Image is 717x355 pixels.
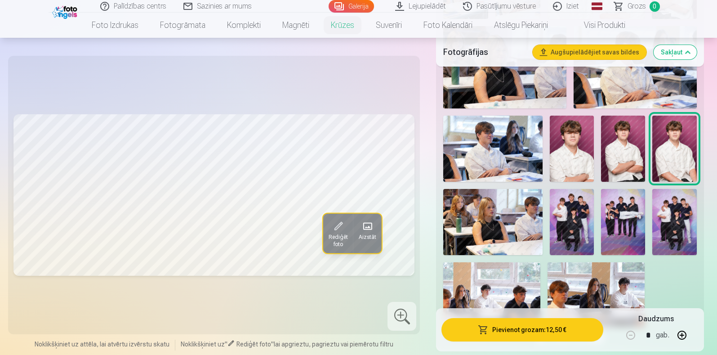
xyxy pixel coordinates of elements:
[656,324,669,346] div: gab.
[328,234,347,248] span: Rediģēt foto
[559,13,636,38] a: Visi produkti
[236,341,271,348] span: Rediģēt foto
[274,341,393,348] span: lai apgrieztu, pagrieztu vai piemērotu filtru
[271,341,274,348] span: "
[654,45,697,59] button: Sakļaut
[320,13,365,38] a: Krūzes
[358,234,376,241] span: Aizstāt
[650,1,660,12] span: 0
[638,314,674,324] h5: Daudzums
[149,13,216,38] a: Fotogrāmata
[365,13,413,38] a: Suvenīri
[483,13,559,38] a: Atslēgu piekariņi
[181,341,225,348] span: Noklikšķiniet uz
[81,13,149,38] a: Foto izdrukas
[225,341,227,348] span: "
[628,1,646,12] span: Grozs
[35,340,169,349] span: Noklikšķiniet uz attēla, lai atvērtu izvērstu skatu
[52,4,80,19] img: /fa1
[533,45,646,59] button: Augšupielādējiet savas bildes
[441,318,603,342] button: Pievienot grozam:12,50 €
[443,46,525,58] h5: Fotogrāfijas
[413,13,483,38] a: Foto kalendāri
[272,13,320,38] a: Magnēti
[323,214,353,253] button: Rediģēt foto
[353,214,381,253] button: Aizstāt
[216,13,272,38] a: Komplekti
